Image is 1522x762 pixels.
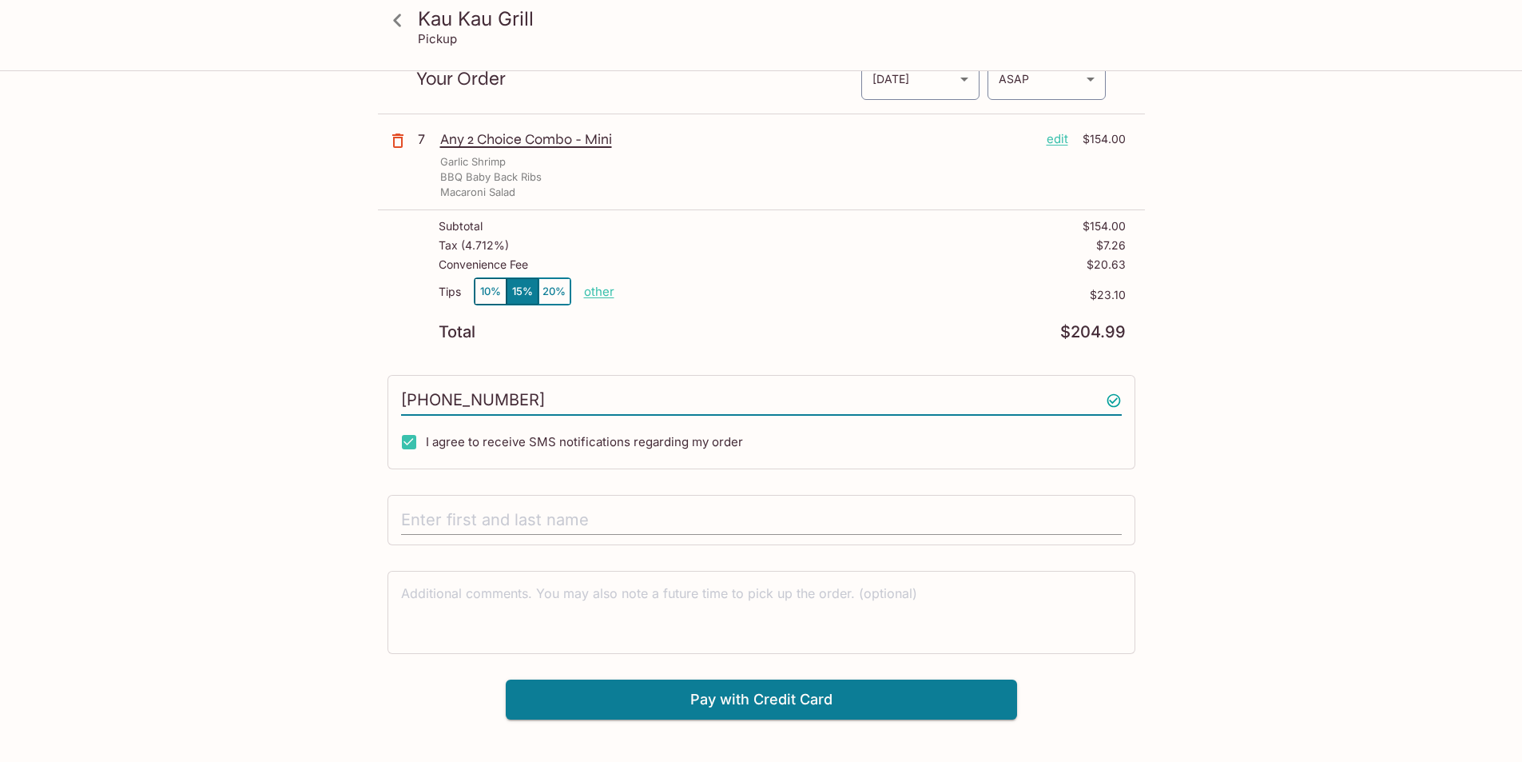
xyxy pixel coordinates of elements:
p: $20.63 [1087,258,1126,271]
div: ASAP [988,58,1106,100]
p: Tips [439,285,461,298]
p: $23.10 [614,289,1126,301]
p: Pickup [418,31,457,46]
p: Subtotal [439,220,483,233]
p: Total [439,325,475,340]
h3: Kau Kau Grill [418,6,1132,31]
p: Convenience Fee [439,258,528,271]
button: Pay with Credit Card [506,680,1017,720]
span: I agree to receive SMS notifications regarding my order [426,434,743,449]
button: 20% [538,278,570,305]
p: 7 [418,130,434,148]
p: Garlic Shrimp [440,154,506,170]
input: Enter first and last name [401,505,1122,536]
button: 10% [475,278,507,305]
p: $154.00 [1078,130,1126,148]
div: [DATE] [861,58,980,100]
p: Tax ( 4.712% ) [439,239,509,252]
button: other [584,284,614,299]
p: $154.00 [1083,220,1126,233]
input: Enter phone number [401,385,1122,416]
p: $204.99 [1060,325,1126,340]
p: Macaroni Salad [440,185,515,200]
p: $7.26 [1096,239,1126,252]
button: 15% [507,278,538,305]
p: BBQ Baby Back Ribs [440,170,542,185]
p: Any 2 Choice Combo - Mini [440,130,1034,148]
p: edit [1047,130,1068,148]
p: Your Order [416,71,860,86]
